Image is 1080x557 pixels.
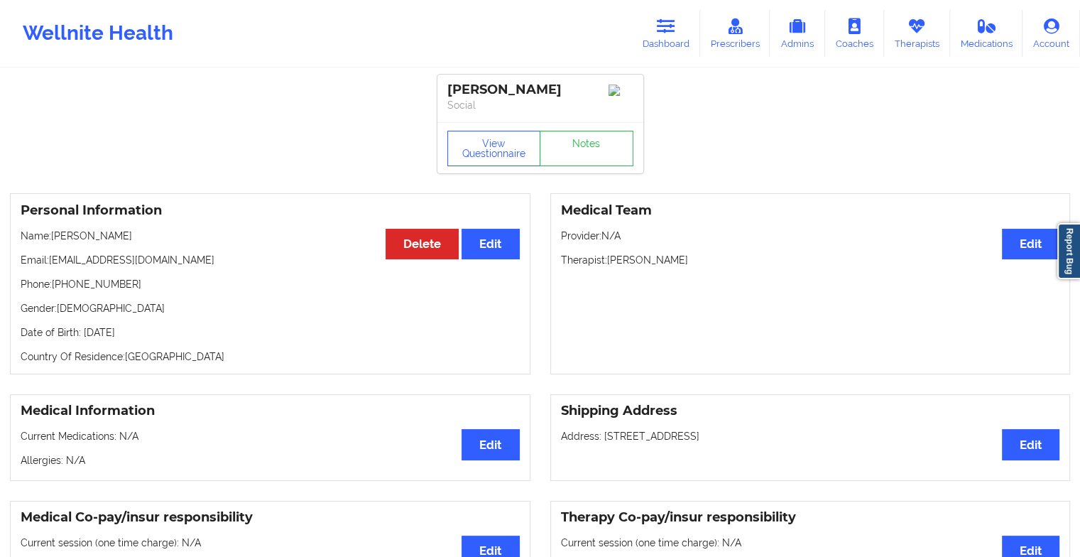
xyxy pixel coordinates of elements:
a: Report Bug [1057,223,1080,279]
a: Dashboard [632,10,700,57]
img: Image%2Fplaceholer-image.png [609,85,633,96]
h3: Personal Information [21,202,520,219]
a: Medications [950,10,1023,57]
p: Allergies: N/A [21,453,520,467]
p: Phone: [PHONE_NUMBER] [21,277,520,291]
p: Current Medications: N/A [21,429,520,443]
p: Provider: N/A [561,229,1060,243]
p: Date of Birth: [DATE] [21,325,520,340]
div: [PERSON_NAME] [447,82,633,98]
button: Edit [1002,429,1059,460]
a: Admins [770,10,825,57]
button: Edit [1002,229,1059,259]
h3: Medical Information [21,403,520,419]
h3: Shipping Address [561,403,1060,419]
h3: Medical Co-pay/insur responsibility [21,509,520,526]
button: Edit [462,429,519,460]
p: Current session (one time charge): N/A [21,536,520,550]
h3: Therapy Co-pay/insur responsibility [561,509,1060,526]
p: Name: [PERSON_NAME] [21,229,520,243]
p: Therapist: [PERSON_NAME] [561,253,1060,267]
button: Delete [386,229,459,259]
a: Therapists [884,10,950,57]
p: Social [447,98,633,112]
p: Email: [EMAIL_ADDRESS][DOMAIN_NAME] [21,253,520,267]
a: Prescribers [700,10,770,57]
p: Country Of Residence: [GEOGRAPHIC_DATA] [21,350,520,364]
p: Address: [STREET_ADDRESS] [561,429,1060,443]
p: Gender: [DEMOGRAPHIC_DATA] [21,301,520,315]
button: View Questionnaire [447,131,541,166]
p: Current session (one time charge): N/A [561,536,1060,550]
h3: Medical Team [561,202,1060,219]
a: Account [1022,10,1080,57]
button: Edit [462,229,519,259]
a: Notes [540,131,633,166]
a: Coaches [825,10,884,57]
